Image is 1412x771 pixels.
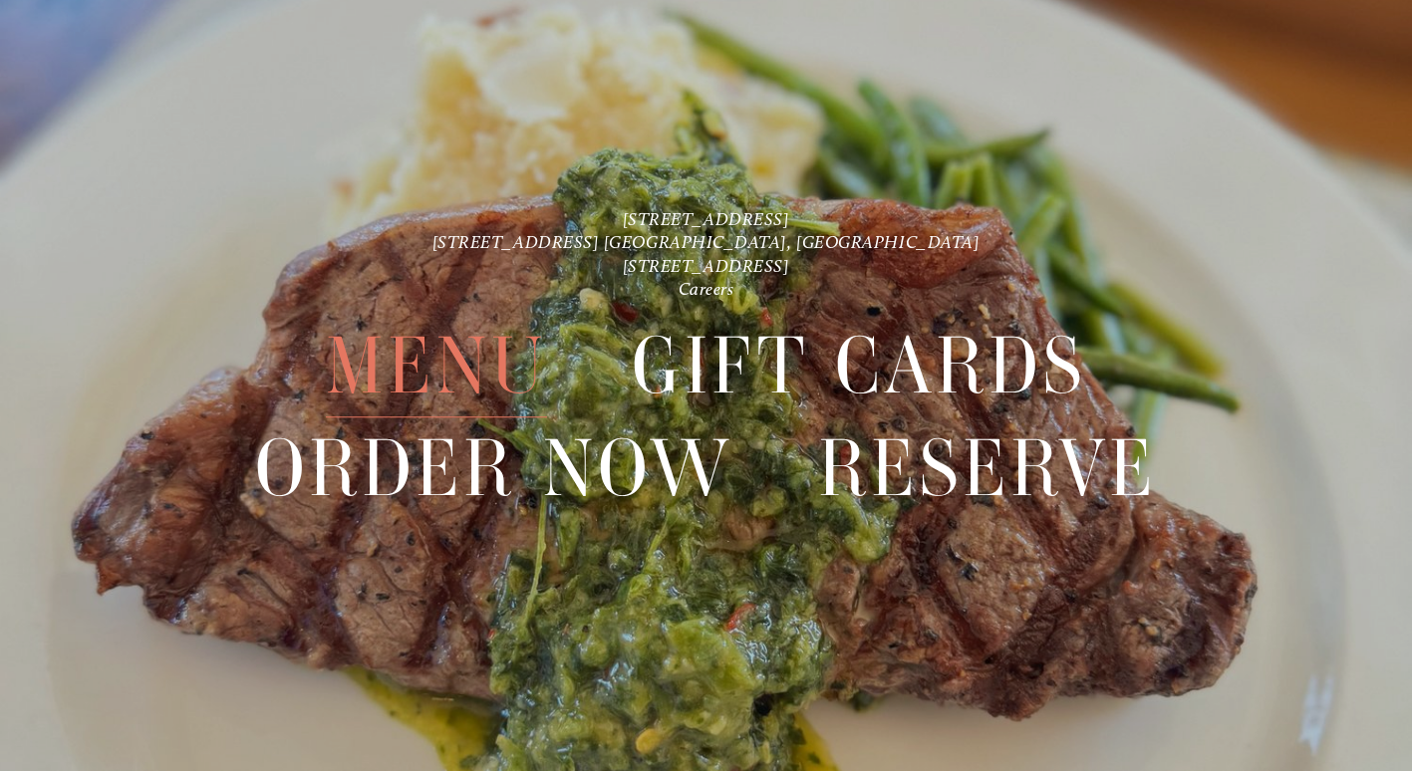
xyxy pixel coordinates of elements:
a: [STREET_ADDRESS] [623,255,790,276]
span: Gift Cards [632,315,1086,417]
a: Menu [326,315,547,416]
span: Order Now [255,418,733,521]
span: Reserve [818,418,1157,521]
a: [STREET_ADDRESS] [623,208,790,229]
span: Menu [326,315,547,417]
a: Reserve [818,418,1157,520]
a: Gift Cards [632,315,1086,416]
a: Order Now [255,418,733,520]
a: [STREET_ADDRESS] [GEOGRAPHIC_DATA], [GEOGRAPHIC_DATA] [432,232,981,253]
a: Careers [679,278,734,299]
